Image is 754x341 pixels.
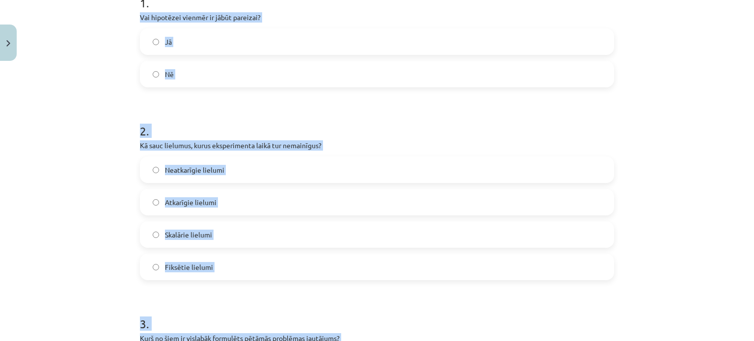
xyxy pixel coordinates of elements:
[153,39,159,45] input: Jā
[153,71,159,78] input: Nē
[153,264,159,270] input: Fiksētie lielumi
[153,167,159,173] input: Neatkarīgie lielumi
[165,197,216,208] span: Atkarīgie lielumi
[140,140,614,151] p: Kā sauc lielumus, kurus eksperimenta laikā tur nemainīgus?
[140,12,614,23] p: Vai hipotēzei vienmēr ir jābūt pareizai?
[140,300,614,330] h1: 3 .
[153,232,159,238] input: Skalārie lielumi
[165,37,172,47] span: Jā
[165,165,224,175] span: Neatkarīgie lielumi
[165,69,174,79] span: Nē
[165,262,213,272] span: Fiksētie lielumi
[153,199,159,206] input: Atkarīgie lielumi
[165,230,212,240] span: Skalārie lielumi
[140,107,614,137] h1: 2 .
[6,40,10,47] img: icon-close-lesson-0947bae3869378f0d4975bcd49f059093ad1ed9edebbc8119c70593378902aed.svg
